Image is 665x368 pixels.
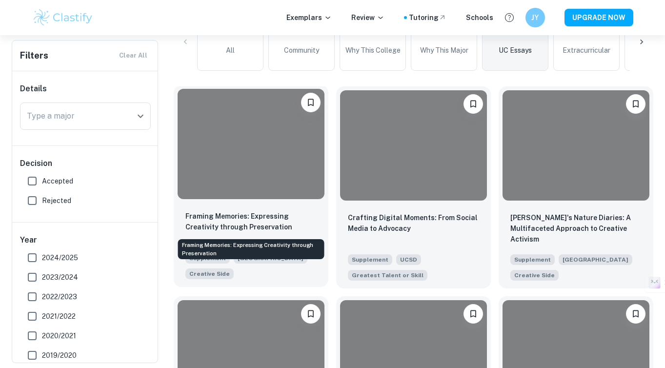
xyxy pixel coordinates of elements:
a: BookmarkCrafting Digital Moments: From Social Media to AdvocacySupplementUCSDWhat would you say i... [336,86,491,288]
span: Accepted [42,176,73,186]
span: UCSD [396,254,421,265]
button: Help and Feedback [501,9,518,26]
button: Bookmark [463,304,483,324]
h6: Year [20,234,151,246]
span: 2024/2025 [42,252,78,263]
p: Crafting Digital Moments: From Social Media to Advocacy [348,212,479,234]
h6: Filters [20,49,48,62]
span: Extracurricular [563,45,610,56]
span: 2019/2020 [42,350,77,361]
span: Community [284,45,319,56]
button: Bookmark [463,94,483,114]
button: Bookmark [301,304,321,324]
span: Every person has a creative side, and it can be expressed in many ways: problem solving, original... [510,269,559,281]
a: BookmarkEzra's Nature Diaries: A Multifaceted Approach to Creative ActivismSupplement[GEOGRAPHIC_... [499,86,653,288]
p: Ezra's Nature Diaries: A Multifaceted Approach to Creative Activism [510,212,642,245]
span: Why This College [345,45,401,56]
h6: JY [529,12,541,23]
span: 2021/2022 [42,311,76,322]
button: Bookmark [626,304,645,324]
div: Framing Memories: Expressing Creativity through Preservation [178,239,324,259]
a: Schools [466,12,493,23]
span: Greatest Talent or Skill [352,271,423,280]
span: Supplement [348,254,392,265]
span: Supplement [510,254,555,265]
h6: Details [20,83,151,95]
p: Exemplars [286,12,332,23]
button: Bookmark [626,94,645,114]
span: 2022/2023 [42,291,77,302]
p: Framing Memories: Expressing Creativity through Preservation [185,211,317,232]
a: BookmarkFraming Memories: Expressing Creativity through PreservationSupplement[GEOGRAPHIC_DATA]Ev... [174,86,328,288]
a: Tutoring [409,12,446,23]
span: What would you say is your greatest talent or skill? How have you developed and demonstrated that... [348,269,427,281]
button: UPGRADE NOW [564,9,633,26]
span: Every person has a creative side, and it can be expressed in many ways: problem solving, original... [185,267,234,279]
span: UC Essays [499,45,532,56]
button: Bookmark [301,93,321,112]
span: Why This Major [420,45,468,56]
span: Rejected [42,195,71,206]
span: Creative Side [514,271,555,280]
img: Clastify logo [32,8,94,27]
span: All [226,45,235,56]
span: [GEOGRAPHIC_DATA] [559,254,632,265]
span: Creative Side [189,269,230,278]
button: JY [525,8,545,27]
span: 2023/2024 [42,272,78,283]
h6: Decision [20,158,151,169]
button: Open [134,109,147,123]
p: Review [351,12,384,23]
span: 2020/2021 [42,330,76,341]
